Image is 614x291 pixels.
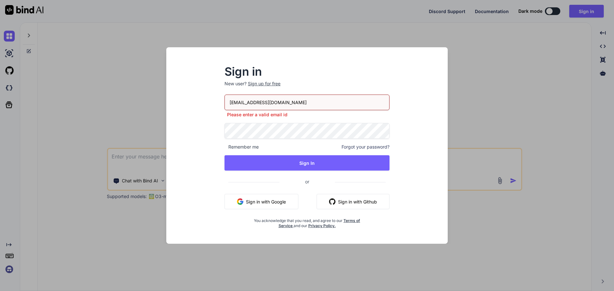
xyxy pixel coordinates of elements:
button: Sign In [224,155,390,171]
button: Sign in with Google [224,194,298,209]
span: Forgot your password? [342,144,390,150]
span: Remember me [224,144,259,150]
p: New user? [224,80,390,95]
a: Terms of Service [279,218,360,228]
div: You acknowledge that you read, and agree to our and our [252,214,362,228]
a: Privacy Policy. [308,223,336,228]
img: github [329,198,335,205]
img: google [237,198,243,205]
input: Login or Email [224,95,390,110]
h2: Sign in [224,66,390,77]
span: or [279,174,335,189]
p: Please enter a valid email id [224,111,390,118]
button: Sign in with Github [317,194,390,209]
div: Sign up for free [248,80,280,87]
